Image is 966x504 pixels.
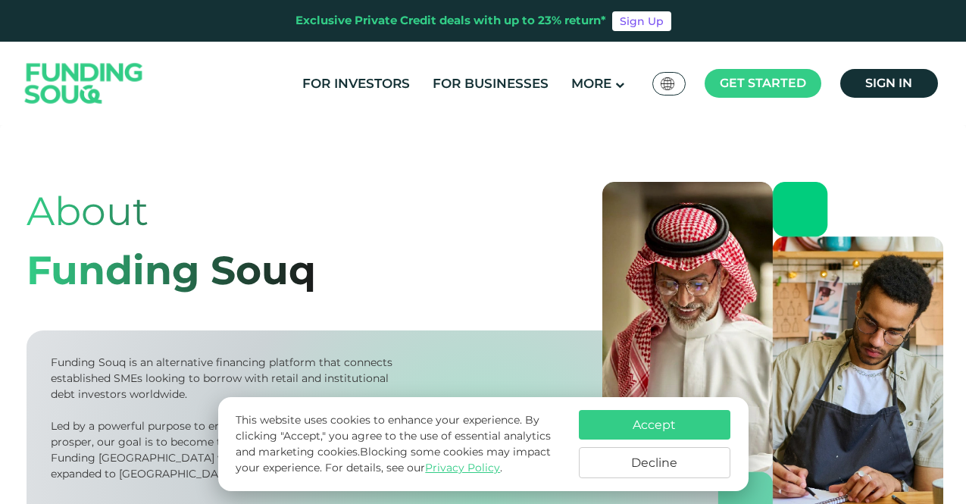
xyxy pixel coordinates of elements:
span: More [571,76,611,91]
a: Sign in [840,69,938,98]
a: For Investors [299,71,414,96]
span: Get started [720,76,806,90]
span: Sign in [865,76,912,90]
div: Funding Souq is an alternative financing platform that connects established SMEs looking to borro... [51,355,398,402]
a: Privacy Policy [425,461,500,474]
button: Accept [579,410,730,440]
span: For details, see our . [325,461,502,474]
div: Led by a powerful purpose to enable regional SMEs to grow and prosper, our goal is to become the ... [51,418,398,482]
img: SA Flag [661,77,674,90]
p: This website uses cookies to enhance your experience. By clicking "Accept," you agree to the use ... [236,412,563,476]
div: Funding Souq [27,241,316,300]
div: About [27,182,316,241]
div: Exclusive Private Credit deals with up to 23% return* [295,12,606,30]
a: For Businesses [429,71,552,96]
img: Logo [10,45,158,122]
a: Sign Up [612,11,671,31]
span: Blocking some cookies may impact your experience. [236,445,551,474]
button: Decline [579,447,730,478]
